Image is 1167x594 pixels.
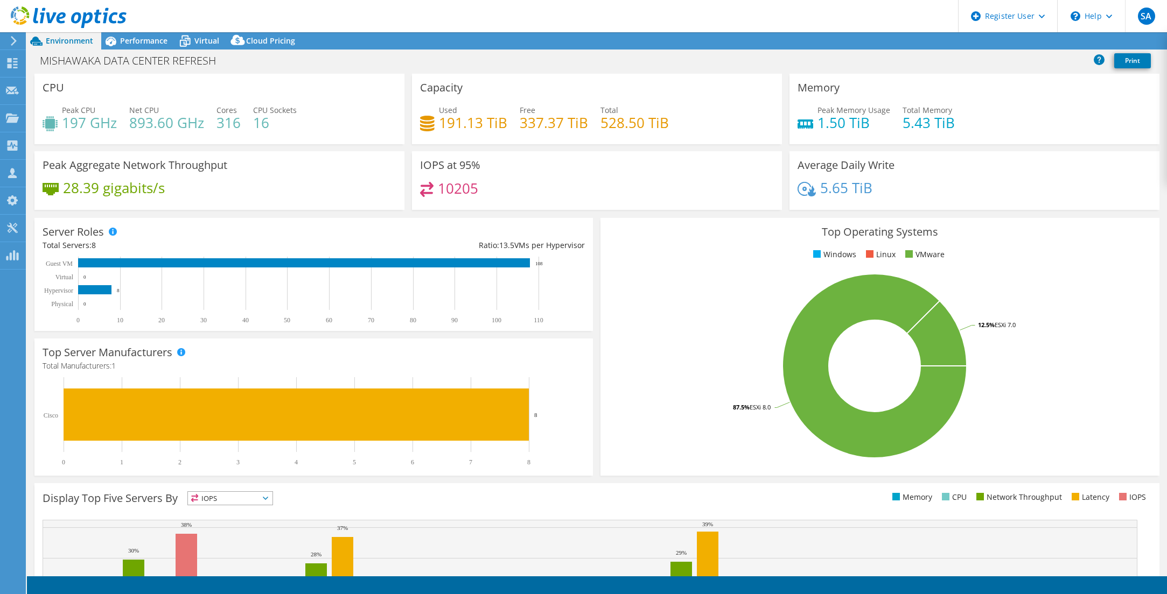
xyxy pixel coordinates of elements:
[128,547,139,554] text: 30%
[129,105,159,115] span: Net CPU
[439,105,457,115] span: Used
[92,240,96,250] span: 8
[337,525,348,531] text: 37%
[181,521,192,528] text: 38%
[1116,491,1146,503] li: IOPS
[410,316,416,324] text: 80
[939,491,967,503] li: CPU
[326,316,332,324] text: 60
[46,36,93,46] span: Environment
[438,182,478,194] h4: 10205
[903,117,955,129] h4: 5.43 TiB
[44,287,73,294] text: Hypervisor
[600,105,618,115] span: Total
[750,403,771,411] tspan: ESXi 8.0
[43,239,314,251] div: Total Servers:
[120,36,167,46] span: Performance
[798,159,895,171] h3: Average Daily Write
[534,412,537,418] text: 8
[600,117,669,129] h4: 528.50 TiB
[43,226,104,238] h3: Server Roles
[520,117,588,129] h4: 337.37 TiB
[903,249,945,260] li: VMware
[236,458,240,466] text: 3
[111,360,116,371] span: 1
[46,260,73,267] text: Guest VM
[117,316,123,324] text: 10
[469,458,472,466] text: 7
[420,82,463,94] h3: Capacity
[295,458,298,466] text: 4
[253,105,297,115] span: CPU Sockets
[216,117,241,129] h4: 316
[527,458,530,466] text: 8
[117,288,120,293] text: 8
[978,321,995,329] tspan: 12.5%
[810,249,856,260] li: Windows
[76,316,80,324] text: 0
[43,82,64,94] h3: CPU
[63,182,165,194] h4: 28.39 gigabits/s
[817,105,890,115] span: Peak Memory Usage
[51,300,73,308] text: Physical
[62,105,95,115] span: Peak CPU
[368,316,374,324] text: 70
[35,55,233,67] h1: MISHAWAKA DATA CENTER REFRESH
[820,182,872,194] h4: 5.65 TiB
[120,458,123,466] text: 1
[439,117,507,129] h4: 191.13 TiB
[353,458,356,466] text: 5
[43,159,227,171] h3: Peak Aggregate Network Throughput
[1069,491,1109,503] li: Latency
[411,458,414,466] text: 6
[1071,11,1080,21] svg: \n
[798,82,840,94] h3: Memory
[535,261,543,266] text: 108
[451,316,458,324] text: 90
[903,105,952,115] span: Total Memory
[83,301,86,307] text: 0
[520,105,535,115] span: Free
[83,274,86,280] text: 0
[492,316,501,324] text: 100
[62,458,65,466] text: 0
[129,117,204,129] h4: 893.60 GHz
[200,316,207,324] text: 30
[43,346,172,358] h3: Top Server Manufacturers
[242,316,249,324] text: 40
[1114,53,1151,68] a: Print
[1138,8,1155,25] span: SA
[420,159,480,171] h3: IOPS at 95%
[246,36,295,46] span: Cloud Pricing
[534,316,543,324] text: 110
[702,521,713,527] text: 39%
[44,412,58,419] text: Cisco
[995,321,1016,329] tspan: ESXi 7.0
[284,316,290,324] text: 50
[178,458,181,466] text: 2
[188,492,272,505] span: IOPS
[890,491,932,503] li: Memory
[62,117,117,129] h4: 197 GHz
[311,551,322,557] text: 28%
[817,117,890,129] h4: 1.50 TiB
[43,360,585,372] h4: Total Manufacturers:
[158,316,165,324] text: 20
[194,36,219,46] span: Virtual
[314,239,585,251] div: Ratio: VMs per Hypervisor
[676,549,687,556] text: 29%
[974,491,1062,503] li: Network Throughput
[863,249,896,260] li: Linux
[499,240,514,250] span: 13.5
[55,273,74,281] text: Virtual
[733,403,750,411] tspan: 87.5%
[253,117,297,129] h4: 16
[216,105,237,115] span: Cores
[609,226,1151,238] h3: Top Operating Systems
